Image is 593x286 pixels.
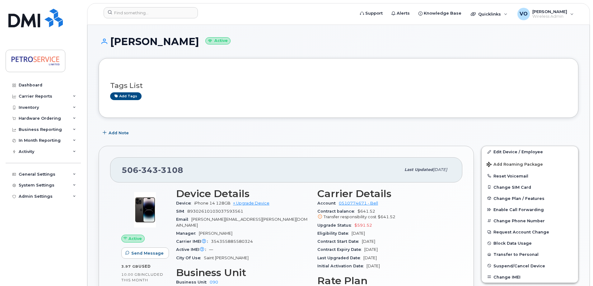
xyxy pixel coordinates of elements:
[121,272,141,277] span: 10.00 GB
[121,247,169,259] button: Send Message
[176,217,191,222] span: Email
[317,209,451,220] span: $641.52
[176,188,310,199] h3: Device Details
[352,231,365,236] span: [DATE]
[138,264,151,269] span: used
[317,231,352,236] span: Eligibility Date
[487,162,543,168] span: Add Roaming Package
[363,256,377,260] span: [DATE]
[354,223,372,228] span: $591.52
[109,130,129,136] span: Add Note
[482,226,578,238] button: Request Account Change
[126,191,164,228] img: image20231002-3703462-njx0qo.jpeg
[482,260,578,271] button: Suspend/Cancel Device
[317,239,362,244] span: Contract Start Date
[482,170,578,182] button: Reset Voicemail
[176,267,310,278] h3: Business Unit
[339,201,378,205] a: 0510774671 - Bell
[317,188,451,199] h3: Carrier Details
[493,263,545,268] span: Suspend/Cancel Device
[211,239,253,244] span: 354355885580324
[317,201,339,205] span: Account
[199,231,232,236] span: [PERSON_NAME]
[378,214,395,219] span: $641.52
[367,264,380,268] span: [DATE]
[158,165,183,175] span: 3108
[482,158,578,170] button: Add Roaming Package
[317,223,354,228] span: Upgrade Status
[209,247,213,252] span: —
[187,209,243,214] span: 89302610103037593561
[99,127,134,138] button: Add Note
[482,204,578,215] button: Enable Call Forwarding
[176,217,307,227] span: [PERSON_NAME][EMAIL_ADDRESS][PERSON_NAME][DOMAIN_NAME]
[482,271,578,283] button: Change IMEI
[324,214,376,219] span: Transfer responsibility cost
[121,272,163,282] span: included this month
[176,209,187,214] span: SIM
[194,201,231,205] span: iPhone 14 128GB
[176,247,209,252] span: Active IMEI
[204,256,249,260] span: Saint [PERSON_NAME]
[317,247,364,252] span: Contract Expiry Date
[404,167,433,172] span: Last updated
[176,231,199,236] span: Manager
[121,264,138,269] span: 3.97 GB
[122,165,183,175] span: 506
[176,280,210,284] span: Business Unit
[482,249,578,260] button: Transfer to Personal
[317,264,367,268] span: Initial Activation Date
[482,215,578,226] button: Change Phone Number
[482,193,578,204] button: Change Plan / Features
[482,182,578,193] button: Change SIM Card
[110,82,567,90] h3: Tags List
[233,201,269,205] a: + Upgrade Device
[493,207,544,212] span: Enable Call Forwarding
[176,201,194,205] span: Device
[99,36,578,47] h1: [PERSON_NAME]
[482,146,578,157] a: Edit Device / Employee
[205,37,231,44] small: Active
[364,247,378,252] span: [DATE]
[433,167,447,172] span: [DATE]
[110,92,142,100] a: Add tags
[362,239,375,244] span: [DATE]
[128,236,142,242] span: Active
[210,280,218,284] a: 090
[138,165,158,175] span: 343
[317,256,363,260] span: Last Upgraded Date
[176,256,204,260] span: City Of Use
[317,209,357,214] span: Contract balance
[131,250,164,256] span: Send Message
[176,239,211,244] span: Carrier IMEI
[493,196,544,201] span: Change Plan / Features
[482,238,578,249] button: Block Data Usage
